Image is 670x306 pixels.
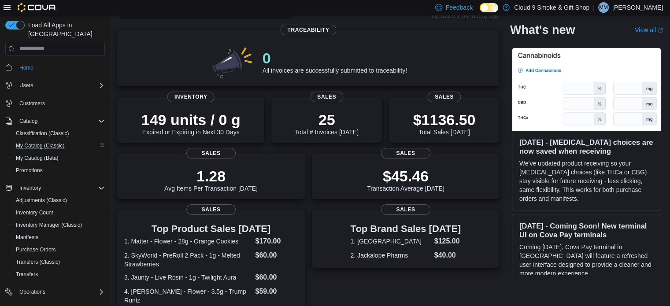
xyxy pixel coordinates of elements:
[16,63,37,73] a: Home
[12,232,42,243] a: Manifests
[16,98,48,109] a: Customers
[12,165,46,176] a: Promotions
[12,257,63,267] a: Transfers (Classic)
[16,183,105,193] span: Inventory
[255,272,297,283] dd: $60.00
[514,2,589,13] p: Cloud 9 Smoke & Gift Shop
[310,92,343,102] span: Sales
[2,61,108,74] button: Home
[446,3,473,12] span: Feedback
[2,182,108,194] button: Inventory
[9,194,108,206] button: Adjustments (Classic)
[519,159,654,203] p: We've updated product receiving so your [MEDICAL_DATA] choices (like THCa or CBG) stay visible fo...
[19,118,37,125] span: Catalog
[124,287,252,305] dt: 4. [PERSON_NAME] - Flower - 3.5g - Trump Runtz
[12,207,57,218] a: Inventory Count
[2,286,108,298] button: Operations
[381,148,430,159] span: Sales
[16,80,105,91] span: Users
[12,232,105,243] span: Manifests
[12,128,73,139] a: Classification (Classic)
[9,152,108,164] button: My Catalog (Beta)
[367,167,444,185] p: $45.46
[18,3,57,12] img: Cova
[9,127,108,140] button: Classification (Classic)
[16,183,44,193] button: Inventory
[519,221,654,239] h3: [DATE] - Coming Soon! New terminal UI on Cova Pay terminals
[16,155,59,162] span: My Catalog (Beta)
[12,207,105,218] span: Inventory Count
[9,140,108,152] button: My Catalog (Classic)
[210,44,255,79] img: 0
[12,244,59,255] a: Purchase Orders
[124,237,252,246] dt: 1. Matter - Flower - 28g - Orange Cookies
[167,92,215,102] span: Inventory
[263,49,407,74] div: All invoices are successfully submitted to traceability!
[255,250,297,261] dd: $60.00
[599,2,608,13] span: MM
[255,286,297,297] dd: $59.00
[12,257,105,267] span: Transfers (Classic)
[351,237,431,246] dt: 1. [GEOGRAPHIC_DATA]
[16,116,105,126] span: Catalog
[12,220,105,230] span: Inventory Manager (Classic)
[124,251,252,269] dt: 2. SkyWorld - PreRoll 2 Pack - 1g - Melted Strawberries
[16,234,38,241] span: Manifests
[2,79,108,92] button: Users
[12,195,105,206] span: Adjustments (Classic)
[16,98,105,109] span: Customers
[519,243,654,278] p: Coming [DATE], Cova Pay terminal in [GEOGRAPHIC_DATA] will feature a refreshed user interface des...
[2,115,108,127] button: Catalog
[9,164,108,177] button: Promotions
[658,28,663,33] svg: External link
[19,82,33,89] span: Users
[12,195,70,206] a: Adjustments (Classic)
[12,153,105,163] span: My Catalog (Beta)
[351,224,461,234] h3: Top Brand Sales [DATE]
[12,153,62,163] a: My Catalog (Beta)
[9,268,108,280] button: Transfers
[16,287,49,297] button: Operations
[12,220,85,230] a: Inventory Manager (Classic)
[381,204,430,215] span: Sales
[16,209,53,216] span: Inventory Count
[16,246,56,253] span: Purchase Orders
[186,148,236,159] span: Sales
[164,167,258,185] p: 1.28
[12,140,105,151] span: My Catalog (Classic)
[510,23,575,37] h2: What's new
[413,111,476,136] div: Total Sales [DATE]
[16,287,105,297] span: Operations
[9,219,108,231] button: Inventory Manager (Classic)
[612,2,663,13] p: [PERSON_NAME]
[19,100,45,107] span: Customers
[16,142,65,149] span: My Catalog (Classic)
[16,116,41,126] button: Catalog
[19,184,41,192] span: Inventory
[141,111,241,129] p: 149 units / 0 g
[16,130,69,137] span: Classification (Classic)
[19,288,45,295] span: Operations
[16,80,37,91] button: Users
[480,3,498,12] input: Dark Mode
[428,92,461,102] span: Sales
[367,167,444,192] div: Transaction Average [DATE]
[19,64,33,71] span: Home
[280,25,336,35] span: Traceability
[295,111,358,136] div: Total # Invoices [DATE]
[519,138,654,155] h3: [DATE] - [MEDICAL_DATA] choices are now saved when receiving
[434,236,461,247] dd: $125.00
[2,97,108,110] button: Customers
[16,221,82,229] span: Inventory Manager (Classic)
[124,273,252,282] dt: 3. Jaunty - Live Rosin - 1g - Twilight Aura
[16,258,60,265] span: Transfers (Classic)
[9,206,108,219] button: Inventory Count
[351,251,431,260] dt: 2. Jackalope Pharms
[635,26,663,33] a: View allExternal link
[16,167,43,174] span: Promotions
[255,236,297,247] dd: $170.00
[141,111,241,136] div: Expired or Expiring in Next 30 Days
[16,271,38,278] span: Transfers
[12,269,41,280] a: Transfers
